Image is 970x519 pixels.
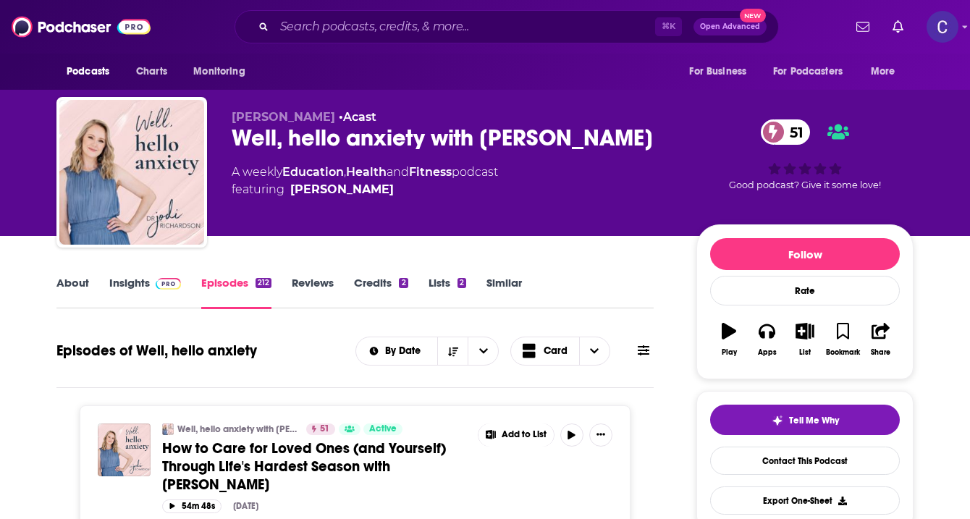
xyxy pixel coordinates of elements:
span: 51 [775,119,811,145]
a: Education [282,165,344,179]
div: Rate [710,276,900,305]
img: Podchaser Pro [156,278,181,290]
span: Tell Me Why [789,415,839,426]
div: 2 [457,278,466,288]
a: Fitness [409,165,452,179]
a: Show notifications dropdown [851,14,875,39]
button: 54m 48s [162,499,222,513]
a: Show notifications dropdown [887,14,909,39]
button: Share [862,313,900,366]
button: Open AdvancedNew [693,18,767,35]
button: open menu [764,58,864,85]
div: 2 [399,278,408,288]
span: More [871,62,895,82]
div: Play [722,348,737,357]
img: Well, hello anxiety with Dr Jodi Richardson [59,100,204,245]
a: Charts [127,58,176,85]
div: Search podcasts, credits, & more... [235,10,779,43]
button: tell me why sparkleTell Me Why [710,405,900,435]
button: Show profile menu [927,11,958,43]
span: [PERSON_NAME] [232,110,335,124]
a: Credits2 [354,276,408,309]
button: List [786,313,824,366]
button: Follow [710,238,900,270]
button: Show More Button [589,423,612,447]
a: Active [363,423,402,435]
span: Podcasts [67,62,109,82]
button: Apps [748,313,785,366]
button: Play [710,313,748,366]
a: Contact This Podcast [710,447,900,475]
span: Charts [136,62,167,82]
span: and [387,165,409,179]
span: • [339,110,376,124]
input: Search podcasts, credits, & more... [274,15,655,38]
div: List [799,348,811,357]
a: InsightsPodchaser Pro [109,276,181,309]
span: featuring [232,181,498,198]
img: Well, hello anxiety with Dr Jodi Richardson [162,423,174,435]
span: ⌘ K [655,17,682,36]
button: open menu [56,58,128,85]
div: Share [871,348,890,357]
div: Apps [758,348,777,357]
img: User Profile [927,11,958,43]
div: 212 [256,278,271,288]
span: For Business [689,62,746,82]
button: Export One-Sheet [710,486,900,515]
img: Podchaser - Follow, Share and Rate Podcasts [12,13,151,41]
span: Good podcast? Give it some love! [729,180,881,190]
div: Bookmark [826,348,860,357]
button: open menu [356,346,438,356]
span: New [740,9,766,22]
a: Lists2 [429,276,466,309]
button: Bookmark [824,313,861,366]
button: Sort Direction [437,337,468,365]
span: By Date [385,346,426,356]
a: Acast [343,110,376,124]
span: How to Care for Loved Ones (and Yourself) Through Life's Hardest Season with [PERSON_NAME] [162,439,446,494]
span: Add to List [502,429,547,440]
button: open menu [861,58,914,85]
a: Health [346,165,387,179]
button: open menu [183,58,263,85]
button: Show More Button [478,423,554,447]
div: [DATE] [233,501,258,511]
img: tell me why sparkle [772,415,783,426]
div: 51Good podcast? Give it some love! [696,110,914,200]
h2: Choose List sort [355,337,499,366]
a: Well, hello anxiety with [PERSON_NAME] [177,423,297,435]
img: How to Care for Loved Ones (and Yourself) Through Life's Hardest Season with Casey Beros [98,423,151,476]
span: , [344,165,346,179]
div: A weekly podcast [232,164,498,198]
a: 51 [761,119,811,145]
a: Dr. Jodi Richardson [290,181,394,198]
a: 51 [306,423,335,435]
span: Active [369,422,397,436]
a: Similar [486,276,522,309]
span: Logged in as publicityxxtina [927,11,958,43]
a: Episodes212 [201,276,271,309]
a: About [56,276,89,309]
a: How to Care for Loved Ones (and Yourself) Through Life's Hardest Season with [PERSON_NAME] [162,439,468,494]
a: Reviews [292,276,334,309]
span: Card [544,346,568,356]
span: For Podcasters [773,62,843,82]
span: Open Advanced [700,23,760,30]
h1: Episodes of Well, hello anxiety [56,342,257,360]
button: open menu [468,337,498,365]
button: open menu [679,58,764,85]
span: 51 [320,422,329,436]
button: Choose View [510,337,610,366]
span: Monitoring [193,62,245,82]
